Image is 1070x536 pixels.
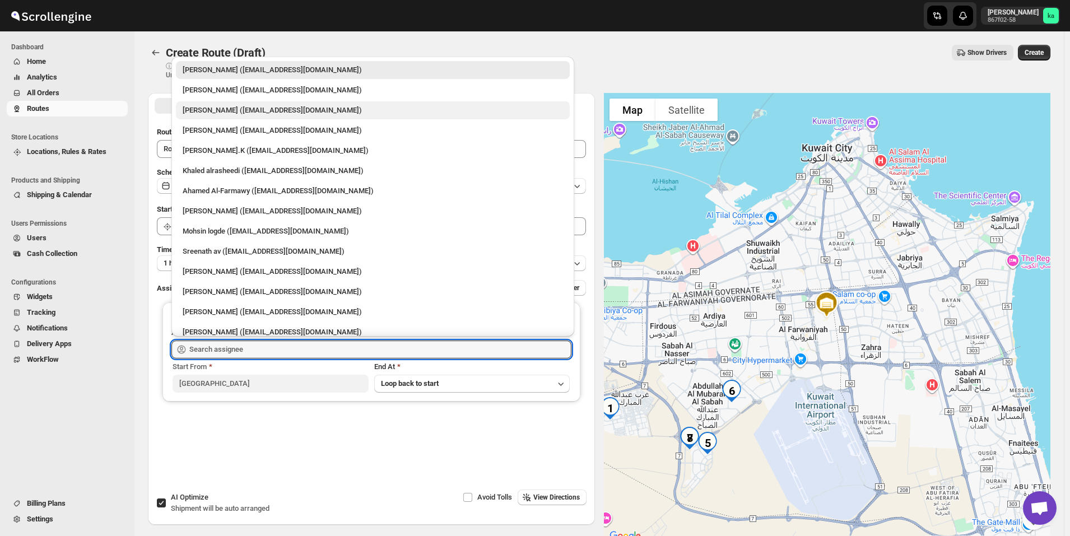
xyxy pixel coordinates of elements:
button: Notifications [7,320,128,336]
li: Muhammed Ramees.K (rameesrami2680@gmail.com) [171,139,574,160]
span: Add More Driver [531,283,579,292]
button: Analytics [7,69,128,85]
button: Users [7,230,128,246]
span: WorkFlow [27,355,59,363]
button: 1 hour [157,255,586,271]
span: Store Locations [11,133,129,142]
button: All Route Options [155,98,370,114]
span: Avoid Tolls [477,493,512,501]
div: [PERSON_NAME] ([EMAIL_ADDRESS][DOMAIN_NAME]) [183,327,563,338]
button: Billing Plans [7,496,128,511]
li: Khaled alrasheedi (kthug0q@gmail.com) [171,160,574,180]
button: Map camera controls [1022,507,1045,530]
div: [PERSON_NAME] ([EMAIL_ADDRESS][DOMAIN_NAME]) [183,266,563,277]
button: Shipping & Calendar [7,187,128,203]
div: Khaled alrasheedi ([EMAIL_ADDRESS][DOMAIN_NAME]) [183,165,563,176]
li: Sreenath av (sreenathbhasibhasi@gmail.com) [171,240,574,260]
button: Widgets [7,289,128,305]
span: Routes [27,104,49,113]
button: Show street map [610,99,655,121]
span: Shipment will be auto arranged [171,504,269,512]
img: ScrollEngine [9,2,93,30]
span: Delivery Apps [27,339,72,348]
button: Home [7,54,128,69]
div: [PERSON_NAME] ([EMAIL_ADDRESS][DOMAIN_NAME]) [183,85,563,96]
div: [PERSON_NAME] ([EMAIL_ADDRESS][DOMAIN_NAME]) [183,105,563,116]
span: Configurations [11,278,129,287]
button: Show satellite imagery [655,99,718,121]
span: Settings [27,515,53,523]
span: Products and Shipping [11,176,129,185]
li: kiberu richard (kiberurichard447@gmail.com) [171,321,574,341]
span: Assign to [157,284,187,292]
div: [PERSON_NAME] ([EMAIL_ADDRESS][DOMAIN_NAME]) [183,125,563,136]
input: Eg: Bengaluru Route [157,140,586,158]
button: Settings [7,511,128,527]
div: End At [374,361,570,372]
div: [PERSON_NAME] ([EMAIL_ADDRESS][DOMAIN_NAME]) [183,306,563,318]
div: 1 [594,393,626,424]
span: Route Name [157,128,196,136]
span: Start Location (Warehouse) [157,205,245,213]
button: Routes [148,45,164,60]
span: Start From [173,362,207,371]
input: Search assignee [189,341,571,358]
span: Cash Collection [27,249,77,258]
span: Tracking [27,308,55,316]
text: ka [1048,12,1054,20]
li: Mohsin logde (logdemohsin@gmail.com) [171,220,574,240]
button: Delivery Apps [7,336,128,352]
span: Shipping & Calendar [27,190,92,199]
p: [PERSON_NAME] [988,8,1039,17]
span: All Orders [27,88,59,97]
span: Loop back to start [381,379,439,388]
button: View Directions [518,490,587,505]
div: Sreenath av ([EMAIL_ADDRESS][DOMAIN_NAME]) [183,246,563,257]
p: 867f02-58 [988,17,1039,24]
div: [PERSON_NAME] ([EMAIL_ADDRESS][DOMAIN_NAME]) [183,286,563,297]
div: Mohsin logde ([EMAIL_ADDRESS][DOMAIN_NAME]) [183,226,563,237]
span: AI Optimize [171,493,208,501]
li: Mohammad Tanweer Alam (mdt8642@gmail.com) [171,200,574,220]
button: Create [1018,45,1050,60]
button: Tracking [7,305,128,320]
span: Dashboard [11,43,129,52]
div: [PERSON_NAME] ([EMAIL_ADDRESS][DOMAIN_NAME]) [183,64,563,76]
span: Users [27,234,46,242]
span: View Directions [533,493,580,502]
li: Shaibaz Karbari (shaibazkarbari364@gmail.com) [171,301,574,321]
li: Mohammed faizan (fs3453480@gmail.com) [171,281,574,301]
button: All Orders [7,85,128,101]
span: Analytics [27,73,57,81]
div: 6 [716,375,747,407]
span: Billing Plans [27,499,66,507]
p: ⓘ Shipments can also be added from Shipments menu Unrouted tab [166,62,342,80]
button: Locations, Rules & Rates [7,144,128,160]
span: khaled alrashidi [1043,8,1059,24]
div: [PERSON_NAME].K ([EMAIL_ADDRESS][DOMAIN_NAME]) [183,145,563,156]
li: Mohammad chand (mohdqabid@gmail.com) [171,260,574,281]
button: Loop back to start [374,375,570,393]
li: Ahamed Al-Farmawy (m.farmawy510@gmail.com) [171,180,574,200]
button: User menu [981,7,1060,25]
button: Cash Collection [7,246,128,262]
li: Mostafa Khalifa (mostafa.khalifa799@gmail.com) [171,79,574,99]
li: khaled alrashidi (new.tec.q8@gmail.com) [171,61,574,79]
span: Show Drivers [967,48,1007,57]
li: Mohameed Ismayil (ismayil22110@gmail.com) [171,99,574,119]
div: [PERSON_NAME] ([EMAIL_ADDRESS][DOMAIN_NAME]) [183,206,563,217]
div: Ahamed Al-Farmawy ([EMAIL_ADDRESS][DOMAIN_NAME]) [183,185,563,197]
div: All Route Options [148,118,595,478]
span: Notifications [27,324,68,332]
span: Create [1025,48,1044,57]
span: Time Per Stop [157,245,202,254]
div: 8 [674,422,705,454]
div: Open chat [1023,491,1057,525]
li: shadi mouhamed (shadi.mouhamed2@gmail.com) [171,119,574,139]
span: Create Route (Draft) [166,46,266,59]
span: Users Permissions [11,219,129,228]
span: Home [27,57,46,66]
div: 5 [692,427,723,459]
span: Locations, Rules & Rates [27,147,106,156]
button: [DATE]|[DATE] [157,178,586,194]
